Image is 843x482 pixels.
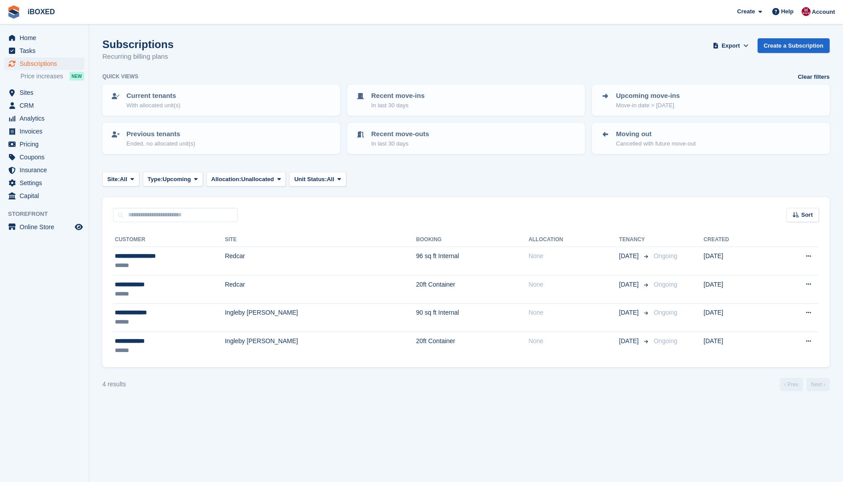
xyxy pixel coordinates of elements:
span: Account [812,8,835,16]
a: menu [4,45,84,57]
th: Customer [113,233,225,247]
p: Cancelled with future move-out [616,139,696,148]
a: menu [4,99,84,112]
span: Create [737,7,755,16]
button: Allocation: Unallocated [207,172,286,186]
span: Upcoming [162,175,191,184]
td: Ingleby [PERSON_NAME] [225,304,416,332]
span: Ongoing [654,281,677,288]
span: Sites [20,86,73,99]
p: Previous tenants [126,129,195,139]
p: With allocated unit(s) [126,101,180,110]
p: Move-in date > [DATE] [616,101,680,110]
button: Export [711,38,750,53]
span: [DATE] [619,308,640,317]
button: Unit Status: All [289,172,346,186]
h1: Subscriptions [102,38,174,50]
a: Upcoming move-ins Move-in date > [DATE] [593,85,829,115]
p: Upcoming move-ins [616,91,680,101]
p: Recent move-ins [371,91,425,101]
p: In last 30 days [371,101,425,110]
span: Allocation: [211,175,241,184]
span: Analytics [20,112,73,125]
p: Recurring billing plans [102,52,174,62]
a: menu [4,112,84,125]
a: menu [4,164,84,176]
p: Current tenants [126,91,180,101]
a: menu [4,177,84,189]
a: menu [4,57,84,70]
div: None [528,308,619,317]
span: [DATE] [619,251,640,261]
span: Online Store [20,221,73,233]
span: Type: [148,175,163,184]
a: Price increases NEW [20,71,84,81]
a: Recent move-ins In last 30 days [348,85,584,115]
span: Site: [107,175,120,184]
th: Site [225,233,416,247]
a: Recent move-outs In last 30 days [348,124,584,153]
td: 20ft Container [416,332,529,360]
a: menu [4,138,84,150]
th: Tenancy [619,233,650,247]
span: All [120,175,127,184]
span: Invoices [20,125,73,138]
img: stora-icon-8386f47178a22dfd0bd8f6a31ec36ba5ce8667c1dd55bd0f319d3a0aa187defe.svg [7,5,20,19]
span: Unallocated [241,175,274,184]
div: NEW [69,72,84,81]
span: Export [721,41,740,50]
div: None [528,336,619,346]
td: Redcar [225,247,416,275]
a: iBOXED [24,4,58,19]
td: [DATE] [704,275,770,304]
div: None [528,251,619,261]
td: 90 sq ft Internal [416,304,529,332]
a: menu [4,125,84,138]
span: Coupons [20,151,73,163]
a: Moving out Cancelled with future move-out [593,124,829,153]
button: Type: Upcoming [143,172,203,186]
td: Ingleby [PERSON_NAME] [225,332,416,360]
td: 20ft Container [416,275,529,304]
p: Ended, no allocated unit(s) [126,139,195,148]
p: Moving out [616,129,696,139]
a: menu [4,221,84,233]
span: Home [20,32,73,44]
a: Previous tenants Ended, no allocated unit(s) [103,124,339,153]
span: Pricing [20,138,73,150]
a: menu [4,32,84,44]
a: Create a Subscription [758,38,830,53]
nav: Page [778,378,831,391]
th: Allocation [528,233,619,247]
a: menu [4,151,84,163]
span: Ongoing [654,309,677,316]
span: Settings [20,177,73,189]
h6: Quick views [102,73,138,81]
p: In last 30 days [371,139,429,148]
button: Site: All [102,172,139,186]
span: Sort [801,211,813,219]
span: Capital [20,190,73,202]
span: Tasks [20,45,73,57]
a: Preview store [73,222,84,232]
span: Ongoing [654,337,677,344]
th: Booking [416,233,529,247]
span: All [327,175,334,184]
img: Amanda Forder [802,7,811,16]
p: Recent move-outs [371,129,429,139]
span: Insurance [20,164,73,176]
span: Help [781,7,794,16]
span: [DATE] [619,336,640,346]
a: Previous [780,378,803,391]
span: Ongoing [654,252,677,259]
td: [DATE] [704,332,770,360]
a: menu [4,86,84,99]
span: CRM [20,99,73,112]
span: [DATE] [619,280,640,289]
td: [DATE] [704,247,770,275]
span: Storefront [8,210,89,219]
a: Current tenants With allocated unit(s) [103,85,339,115]
a: Clear filters [798,73,830,81]
span: Subscriptions [20,57,73,70]
div: None [528,280,619,289]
